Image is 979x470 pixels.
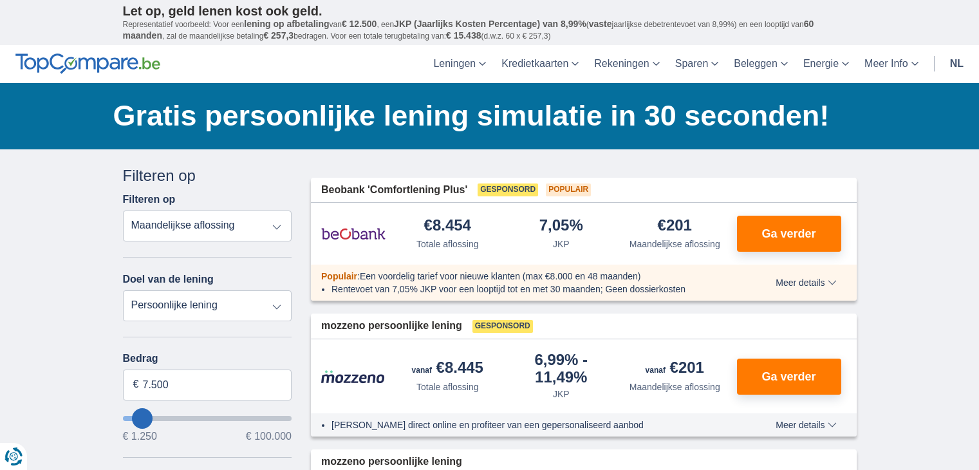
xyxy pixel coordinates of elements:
button: Ga verder [737,359,841,395]
p: Representatief voorbeeld: Voor een van , een ( jaarlijkse debetrentevoet van 8,99%) en een loopti... [123,19,857,42]
span: vaste [589,19,612,29]
label: Filteren op [123,194,176,205]
div: : [311,270,739,283]
span: Ga verder [761,371,816,382]
div: €201 [646,360,704,378]
li: [PERSON_NAME] direct online en profiteer van een gepersonaliseerd aanbod [331,418,729,431]
span: Meer details [776,420,836,429]
button: Meer details [766,420,846,430]
div: €201 [658,218,692,235]
a: nl [942,45,971,83]
span: € 100.000 [246,431,292,442]
label: Bedrag [123,353,292,364]
div: €8.454 [424,218,471,235]
span: Ga verder [761,228,816,240]
a: Meer Info [857,45,926,83]
span: € 257,3 [263,30,294,41]
span: lening op afbetaling [244,19,329,29]
li: Rentevoet van 7,05% JKP voor een looptijd tot en met 30 maanden; Geen dossierkosten [331,283,729,296]
div: Filteren op [123,165,292,187]
a: Leningen [425,45,494,83]
a: Rekeningen [586,45,667,83]
img: product.pl.alt Beobank [321,218,386,250]
a: Beleggen [726,45,796,83]
span: € 15.438 [446,30,481,41]
div: JKP [553,238,570,250]
label: Doel van de lening [123,274,214,285]
span: Populair [321,271,357,281]
span: Beobank 'Comfortlening Plus' [321,183,467,198]
span: Populair [546,183,591,196]
span: € [133,377,139,392]
span: Gesponsord [472,320,533,333]
img: TopCompare [15,53,160,74]
div: JKP [553,388,570,400]
div: €8.445 [412,360,483,378]
span: 60 maanden [123,19,814,41]
button: Ga verder [737,216,841,252]
a: Energie [796,45,857,83]
span: € 12.500 [342,19,377,29]
div: Maandelijkse aflossing [629,238,720,250]
p: Let op, geld lenen kost ook geld. [123,3,857,19]
img: product.pl.alt Mozzeno [321,370,386,384]
button: Meer details [766,277,846,288]
a: Kredietkaarten [494,45,586,83]
span: € 1.250 [123,431,157,442]
div: 6,99% [510,352,613,385]
span: mozzeno persoonlijke lening [321,319,462,334]
h1: Gratis persoonlijke lening simulatie in 30 seconden! [113,96,857,136]
span: Meer details [776,278,836,287]
input: wantToBorrow [123,416,292,421]
span: Gesponsord [478,183,538,196]
span: mozzeno persoonlijke lening [321,455,462,469]
div: Totale aflossing [416,238,479,250]
span: Een voordelig tarief voor nieuwe klanten (max €8.000 en 48 maanden) [360,271,641,281]
div: Maandelijkse aflossing [629,381,720,393]
a: Sparen [667,45,727,83]
div: 7,05% [539,218,583,235]
span: JKP (Jaarlijks Kosten Percentage) van 8,99% [394,19,586,29]
div: Totale aflossing [416,381,479,393]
